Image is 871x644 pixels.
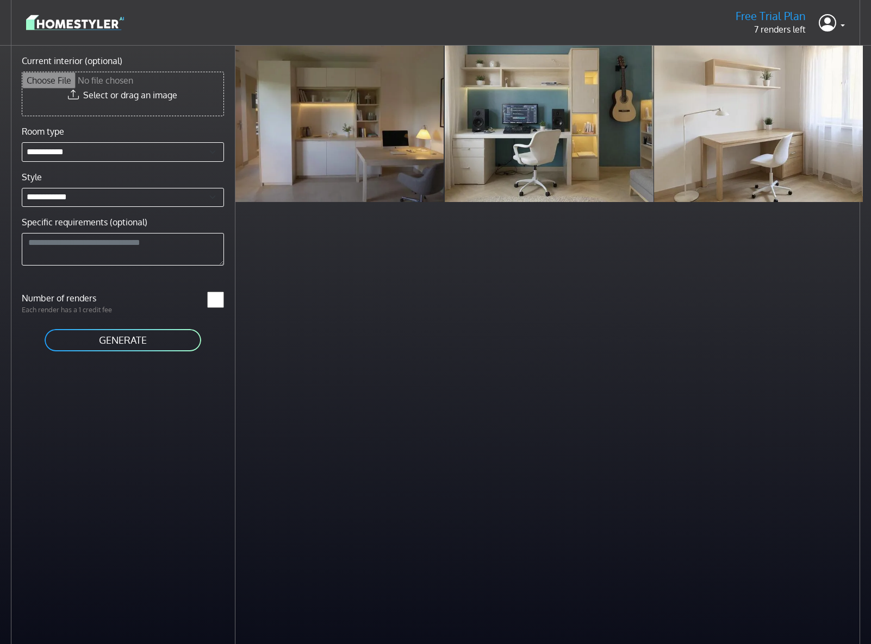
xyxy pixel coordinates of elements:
[22,216,147,229] label: Specific requirements (optional)
[22,171,42,184] label: Style
[22,125,64,138] label: Room type
[736,23,806,36] p: 7 renders left
[288,70,391,80] p: 3 minutes ago
[715,54,802,67] p: Minimalist study room
[288,54,391,67] p: Contemporary study room
[22,54,122,67] label: Current interior (optional)
[715,70,802,80] p: [DATE]
[506,70,593,80] p: [DATE]
[506,54,593,67] p: Minimalist study room
[26,13,124,32] img: logo-3de290ba35641baa71223ecac5eacb59cb85b4c7fdf211dc9aaecaaee71ea2f8.svg
[43,328,202,352] button: GENERATE
[736,9,806,23] h5: Free Trial Plan
[15,305,123,315] p: Each render has a 1 credit fee
[15,292,123,305] label: Number of renders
